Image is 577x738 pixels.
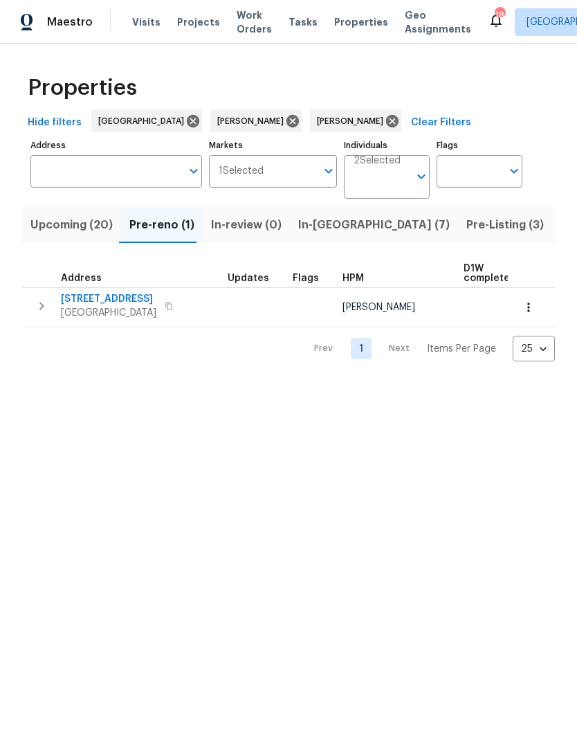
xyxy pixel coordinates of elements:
[28,114,82,132] span: Hide filters
[217,114,289,128] span: [PERSON_NAME]
[30,215,113,235] span: Upcoming (20)
[288,17,318,27] span: Tasks
[437,141,522,150] label: Flags
[211,215,282,235] span: In-review (0)
[319,161,338,181] button: Open
[61,273,102,283] span: Address
[237,8,272,36] span: Work Orders
[334,15,388,29] span: Properties
[427,342,496,356] p: Items Per Page
[61,306,156,320] span: [GEOGRAPHIC_DATA]
[28,81,137,95] span: Properties
[298,215,450,235] span: In-[GEOGRAPHIC_DATA] (7)
[342,273,364,283] span: HPM
[495,8,504,22] div: 18
[412,167,431,186] button: Open
[184,161,203,181] button: Open
[464,264,510,283] span: D1W complete
[61,292,156,306] span: [STREET_ADDRESS]
[129,215,194,235] span: Pre-reno (1)
[177,15,220,29] span: Projects
[30,141,202,150] label: Address
[210,110,302,132] div: [PERSON_NAME]
[132,15,161,29] span: Visits
[513,331,555,367] div: 25
[22,110,87,136] button: Hide filters
[504,161,524,181] button: Open
[98,114,190,128] span: [GEOGRAPHIC_DATA]
[317,114,389,128] span: [PERSON_NAME]
[411,114,471,132] span: Clear Filters
[310,110,401,132] div: [PERSON_NAME]
[228,273,269,283] span: Updates
[354,155,401,167] span: 2 Selected
[344,141,430,150] label: Individuals
[301,336,555,361] nav: Pagination Navigation
[351,338,372,359] a: Goto page 1
[342,303,415,312] span: [PERSON_NAME]
[293,273,319,283] span: Flags
[405,8,471,36] span: Geo Assignments
[91,110,202,132] div: [GEOGRAPHIC_DATA]
[47,15,93,29] span: Maestro
[219,165,264,177] span: 1 Selected
[405,110,477,136] button: Clear Filters
[466,215,544,235] span: Pre-Listing (3)
[209,141,338,150] label: Markets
